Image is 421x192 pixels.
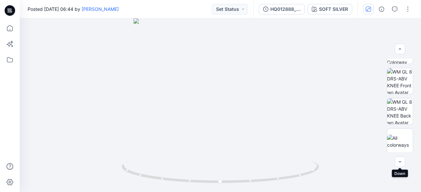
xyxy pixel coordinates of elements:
img: WM GL 8 DRS-ABV KNEE Front wo Avatar [387,68,413,94]
img: All colorways [387,135,413,148]
button: Details [376,4,387,14]
div: HQ012888_ ADM_SMOCKED WAIST DRESS [270,6,301,13]
span: Posted [DATE] 06:44 by [28,6,119,12]
button: SOFT SILVER [308,4,352,14]
img: WM GL 8 DRS-ABV KNEE Back wo Avatar [387,98,413,124]
div: SOFT SILVER [319,6,348,13]
a: [PERSON_NAME] [82,6,119,12]
button: HQ012888_ ADM_SMOCKED WAIST DRESS [259,4,305,14]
